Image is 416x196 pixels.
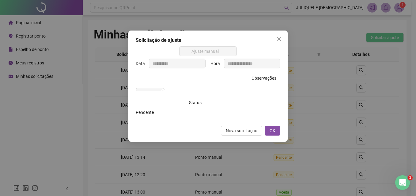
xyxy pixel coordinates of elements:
button: Close [274,34,284,44]
label: Hora [210,59,224,68]
button: OK [265,126,280,136]
label: Status [189,98,206,107]
label: Observações [251,73,280,83]
button: Nova solicitação [221,126,262,136]
span: 1 [408,175,413,180]
span: OK [270,127,275,134]
iframe: Intercom live chat [395,175,410,190]
label: Data [136,59,149,68]
span: Ajuste manual [183,47,233,56]
div: Pendente [136,109,206,116]
div: Solicitação de ajuste [136,37,280,44]
span: Nova solicitação [226,127,257,134]
span: close [277,37,282,42]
